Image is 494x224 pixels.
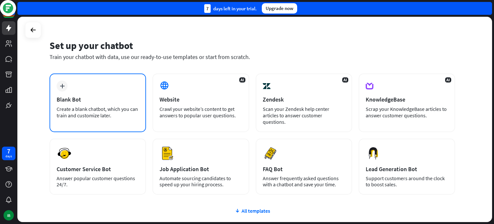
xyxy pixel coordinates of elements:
[50,39,455,52] div: Set up your chatbot
[60,84,65,88] i: plus
[7,148,10,154] div: 7
[342,77,348,83] span: AI
[57,175,139,188] div: Answer popular customer questions 24/7.
[57,96,139,103] div: Blank Bot
[263,165,345,173] div: FAQ Bot
[366,175,448,188] div: Support customers around the clock to boost sales.
[366,165,448,173] div: Lead Generation Bot
[57,165,139,173] div: Customer Service Bot
[5,3,24,22] button: Open LiveChat chat widget
[50,53,455,61] div: Train your chatbot with data, use our ready-to-use templates or start from scratch.
[366,106,448,119] div: Scrap your KnowledgeBase articles to answer customer questions.
[204,4,257,13] div: days left in your trial.
[366,96,448,103] div: KnowledgeBase
[57,106,139,119] div: Create a blank chatbot, which you can train and customize later.
[4,210,14,220] div: IB
[263,106,345,125] div: Scan your Zendesk help center articles to answer customer questions.
[160,106,242,119] div: Crawl your website’s content to get answers to popular user questions.
[160,165,242,173] div: Job Application Bot
[263,96,345,103] div: Zendesk
[50,208,455,214] div: All templates
[239,77,245,83] span: AI
[445,77,451,83] span: AI
[160,175,242,188] div: Automate sourcing candidates to speed up your hiring process.
[204,4,211,13] div: 7
[262,3,297,14] div: Upgrade now
[2,147,15,160] a: 7 days
[263,175,345,188] div: Answer frequently asked questions with a chatbot and save your time.
[5,154,12,159] div: days
[160,96,242,103] div: Website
